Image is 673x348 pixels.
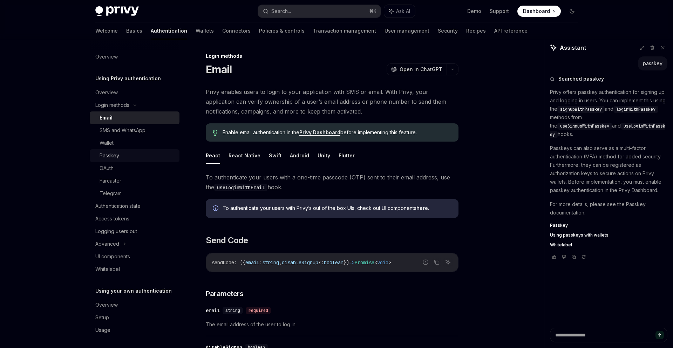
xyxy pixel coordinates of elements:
[387,63,447,75] button: Open in ChatGPT
[126,22,142,39] a: Basics
[299,129,340,136] a: Privy Dashboard
[206,320,458,329] span: The email address of the user to log in.
[90,299,179,311] a: Overview
[225,308,240,313] span: string
[523,8,550,15] span: Dashboard
[223,129,451,136] span: Enable email authentication in the before implementing this feature.
[550,232,609,238] span: Using passkeys with wallets
[90,187,179,200] a: Telegram
[151,22,187,39] a: Authentication
[95,326,110,334] div: Usage
[259,259,262,266] span: :
[100,139,114,147] div: Wallet
[384,5,415,18] button: Ask AI
[318,147,330,164] button: Unity
[396,8,410,15] span: Ask AI
[95,214,129,223] div: Access tokens
[95,74,161,83] h5: Using Privy authentication
[258,5,381,18] button: Search...⌘K
[206,307,220,314] div: email
[95,313,109,322] div: Setup
[246,307,271,314] div: required
[550,75,667,82] button: Searched passkey
[374,259,377,266] span: <
[95,202,141,210] div: Authentication state
[339,147,355,164] button: Flutter
[95,252,130,261] div: UI components
[206,147,220,164] button: React
[212,259,234,266] span: sendCode
[421,258,430,267] button: Report incorrect code
[259,22,305,39] a: Policies & controls
[90,86,179,99] a: Overview
[550,232,667,238] a: Using passkeys with wallets
[467,8,481,15] a: Demo
[90,111,179,124] a: Email
[222,22,251,39] a: Connectors
[550,223,667,228] a: Passkey
[206,289,243,299] span: Parameters
[100,164,114,172] div: OAuth
[95,265,120,273] div: Whitelabel
[318,259,324,266] span: ?:
[95,88,118,97] div: Overview
[95,240,119,248] div: Advanced
[324,259,344,266] span: boolean
[269,147,281,164] button: Swift
[95,53,118,61] div: Overview
[90,50,179,63] a: Overview
[643,60,662,67] div: passkey
[90,149,179,162] a: Passkey
[90,250,179,263] a: UI components
[560,43,586,52] span: Assistant
[90,137,179,149] a: Wallet
[223,205,451,212] span: To authenticate your users with Privy’s out of the box UIs, check out UI components .
[90,324,179,336] a: Usage
[344,259,349,266] span: })
[271,7,291,15] div: Search...
[385,22,429,39] a: User management
[206,172,458,192] span: To authenticate your users with a one-time passcode (OTP) sent to their email address, use the hook.
[369,8,376,14] span: ⌘ K
[95,227,137,236] div: Logging users out
[100,126,145,135] div: SMS and WhatsApp
[95,22,118,39] a: Welcome
[90,200,179,212] a: Authentication state
[416,205,428,211] a: here
[349,259,355,266] span: =>
[558,75,604,82] span: Searched passkey
[550,88,667,138] p: Privy offers passkey authentication for signing up and logging in users. You can implement this u...
[90,212,179,225] a: Access tokens
[279,259,282,266] span: ,
[560,123,609,129] span: useSignupWithPasskey
[550,242,572,248] span: Whitelabel
[313,22,376,39] a: Transaction management
[90,225,179,238] a: Logging users out
[550,200,667,217] p: For more details, please see the Passkey documentation.
[95,287,172,295] h5: Using your own authentication
[655,331,664,339] button: Send message
[377,259,388,266] span: void
[616,107,655,112] span: loginWithPasskey
[282,259,318,266] span: disableSignup
[213,130,218,136] svg: Tip
[560,107,602,112] span: signupWithPasskey
[100,114,113,122] div: Email
[206,87,458,116] span: Privy enables users to login to your application with SMS or email. With Privy, your application ...
[443,258,453,267] button: Ask AI
[206,235,248,246] span: Send Code
[388,259,391,266] span: >
[262,259,279,266] span: string
[245,259,259,266] span: email
[234,259,245,266] span: : ({
[95,101,129,109] div: Login methods
[490,8,509,15] a: Support
[400,66,442,73] span: Open in ChatGPT
[550,144,667,195] p: Passkeys can also serve as a multi-factor authentication (MFA) method for added security. Further...
[517,6,561,17] a: Dashboard
[196,22,214,39] a: Wallets
[550,223,568,228] span: Passkey
[100,189,122,198] div: Telegram
[438,22,458,39] a: Security
[90,124,179,137] a: SMS and WhatsApp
